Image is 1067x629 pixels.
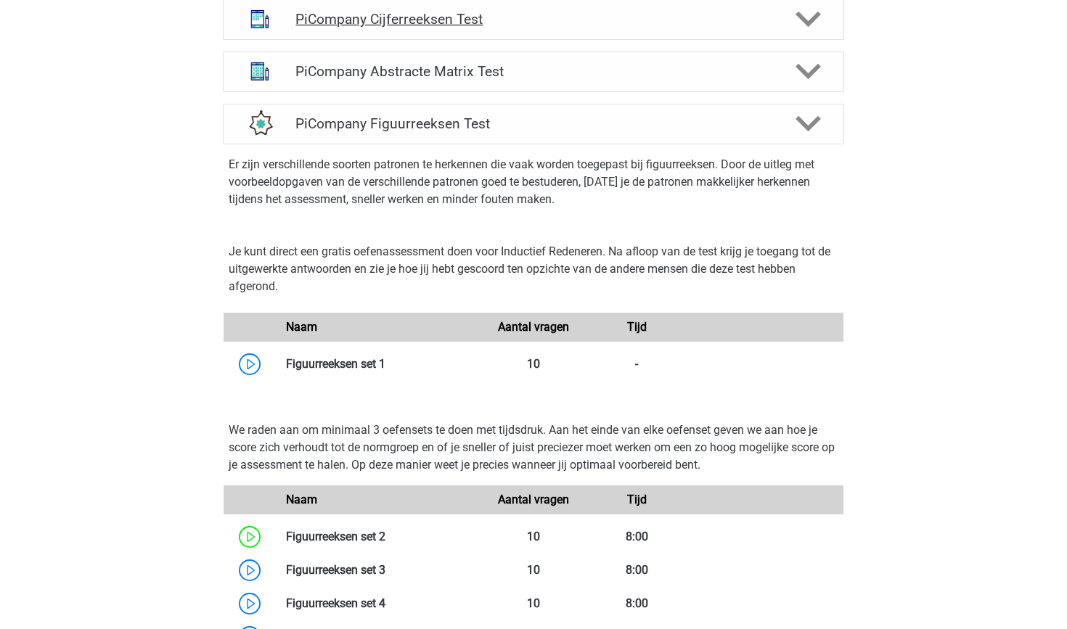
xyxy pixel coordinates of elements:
[241,104,279,142] img: figuurreeksen
[275,355,482,373] div: Figuurreeksen set 1
[275,528,482,546] div: Figuurreeksen set 2
[585,318,688,336] div: Tijd
[241,52,279,90] img: abstracte matrices
[295,115,771,132] h4: PiCompany Figuurreeksen Test
[295,11,771,28] h4: PiCompany Cijferreeksen Test
[482,491,585,509] div: Aantal vragen
[217,52,850,92] a: abstracte matrices PiCompany Abstracte Matrix Test
[229,243,838,295] p: Je kunt direct een gratis oefenassessment doen voor Inductief Redeneren. Na afloop van de test kr...
[482,318,585,336] div: Aantal vragen
[585,491,688,509] div: Tijd
[229,156,838,208] p: Er zijn verschillende soorten patronen te herkennen die vaak worden toegepast bij figuurreeksen. ...
[275,491,482,509] div: Naam
[275,595,482,612] div: Figuurreeksen set 4
[275,562,482,579] div: Figuurreeksen set 3
[229,422,838,474] p: We raden aan om minimaal 3 oefensets te doen met tijdsdruk. Aan het einde van elke oefenset geven...
[217,104,850,144] a: figuurreeksen PiCompany Figuurreeksen Test
[275,318,482,336] div: Naam
[295,63,771,80] h4: PiCompany Abstracte Matrix Test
